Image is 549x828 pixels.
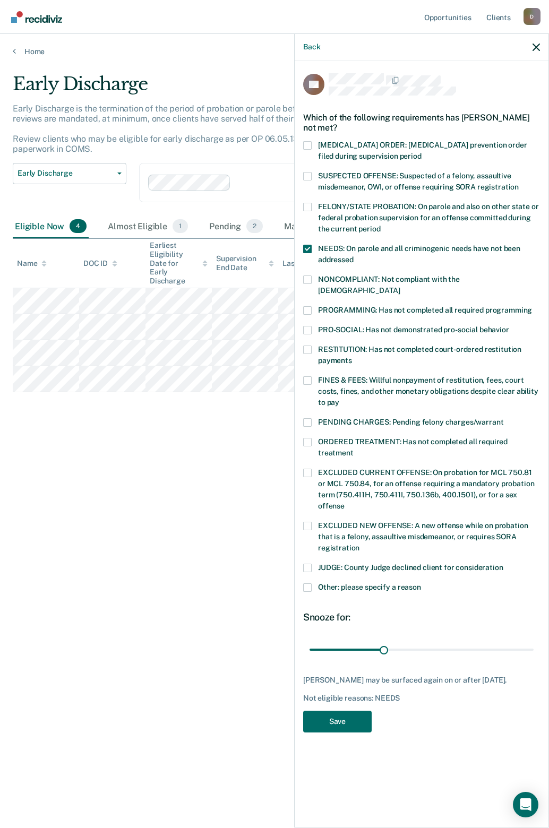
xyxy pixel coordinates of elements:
[318,563,503,572] span: JUDGE: County Judge declined client for consideration
[318,437,508,457] span: ORDERED TREATMENT: Has not completed all required treatment
[106,215,190,238] div: Almost Eligible
[173,219,188,233] span: 1
[524,8,541,25] div: D
[282,259,334,268] div: Last Viewed
[70,219,87,233] span: 4
[303,694,540,703] div: Not eligible reasons: NEEDS
[13,215,89,238] div: Eligible Now
[318,244,520,264] span: NEEDS: On parole and all criminogenic needs have not been addressed
[246,219,263,233] span: 2
[318,171,519,191] span: SUSPECTED OFFENSE: Suspected of a felony, assaultive misdemeanor, OWI, or offense requiring SORA ...
[303,42,320,51] button: Back
[11,11,62,23] img: Recidiviz
[318,376,538,407] span: FINES & FEES: Willful nonpayment of restitution, fees, court costs, fines, and other monetary obl...
[303,676,540,685] div: [PERSON_NAME] may be surfaced again on or after [DATE].
[216,254,274,272] div: Supervision End Date
[13,73,507,103] div: Early Discharge
[318,275,460,295] span: NONCOMPLIANT: Not compliant with the [DEMOGRAPHIC_DATA]
[282,215,377,238] div: Marked Ineligible
[318,202,539,233] span: FELONY/STATE PROBATION: On parole and also on other state or federal probation supervision for an...
[303,711,372,732] button: Save
[513,792,538,817] div: Open Intercom Messenger
[318,306,532,314] span: PROGRAMMING: Has not completed all required programming
[318,325,509,334] span: PRO-SOCIAL: Has not demonstrated pro-social behavior
[18,169,113,178] span: Early Discharge
[318,468,534,510] span: EXCLUDED CURRENT OFFENSE: On probation for MCL 750.81 or MCL 750.84, for an offense requiring a m...
[318,521,528,552] span: EXCLUDED NEW OFFENSE: A new offense while on probation that is a felony, assaultive misdemeanor, ...
[303,611,540,623] div: Snooze for:
[318,141,527,160] span: [MEDICAL_DATA] ORDER: [MEDICAL_DATA] prevention order filed during supervision period
[524,8,541,25] button: Profile dropdown button
[318,345,521,365] span: RESTITUTION: Has not completed court-ordered restitution payments
[83,259,117,268] div: DOC ID
[13,103,492,154] p: Early Discharge is the termination of the period of probation or parole before the full-term disc...
[207,215,265,238] div: Pending
[303,104,540,141] div: Which of the following requirements has [PERSON_NAME] not met?
[17,259,47,268] div: Name
[318,418,503,426] span: PENDING CHARGES: Pending felony charges/warrant
[318,583,421,591] span: Other: please specify a reason
[150,241,208,286] div: Earliest Eligibility Date for Early Discharge
[13,47,536,56] a: Home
